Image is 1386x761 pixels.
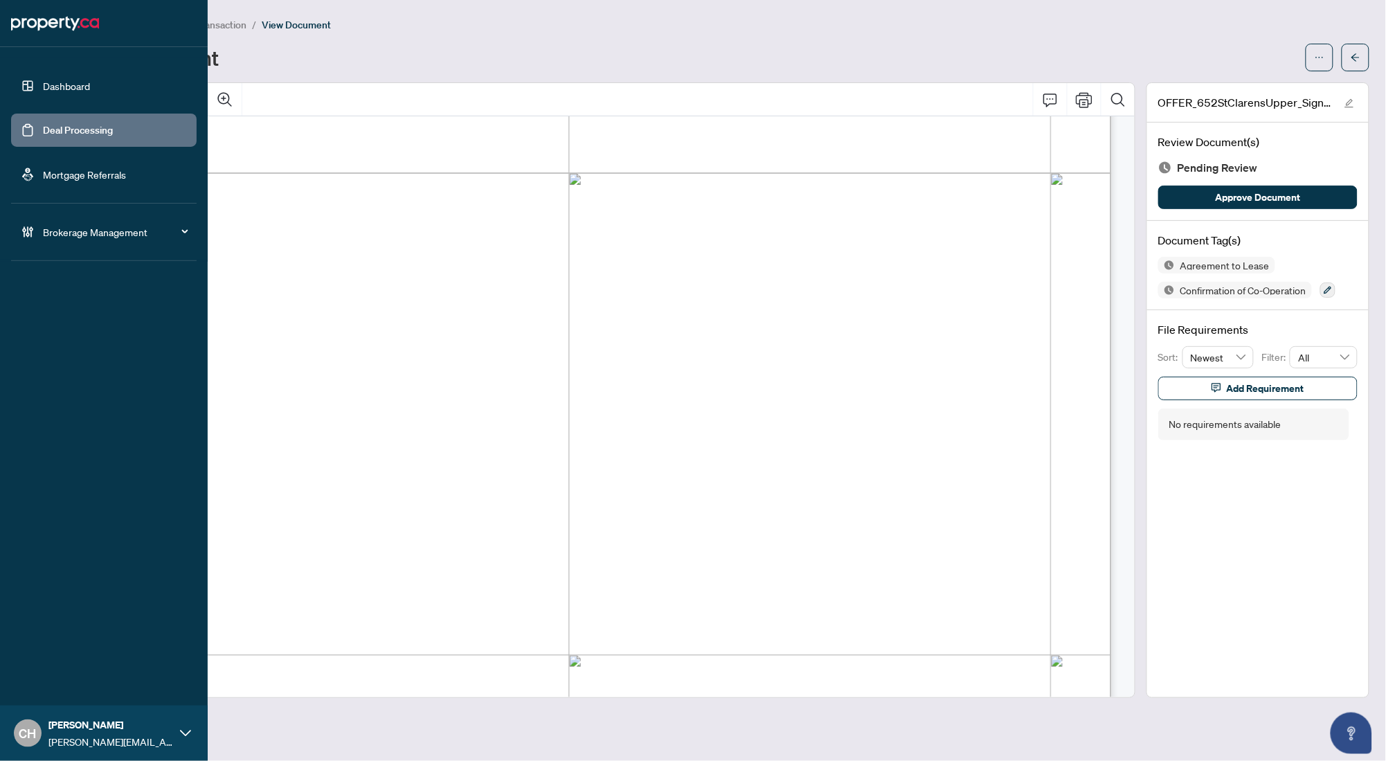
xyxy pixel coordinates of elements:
h4: Document Tag(s) [1158,232,1358,249]
a: Mortgage Referrals [43,168,126,181]
p: Filter: [1262,350,1290,365]
button: Approve Document [1158,186,1358,209]
button: Open asap [1331,713,1372,754]
div: No requirements available [1169,417,1281,432]
img: Document Status [1158,161,1172,174]
span: arrow-left [1351,53,1360,62]
span: OFFER_652StClarensUpper_Signed.pdf [1158,94,1331,111]
img: logo [11,12,99,35]
img: Status Icon [1158,257,1175,274]
button: Add Requirement [1158,377,1358,400]
span: View Transaction [172,19,246,31]
span: View Document [262,19,331,31]
li: / [252,17,256,33]
span: Approve Document [1216,186,1301,208]
span: Pending Review [1178,159,1258,177]
span: Brokerage Management [43,224,187,240]
span: [PERSON_NAME][EMAIL_ADDRESS][DOMAIN_NAME] [48,734,173,749]
span: Newest [1191,347,1246,368]
span: edit [1344,98,1354,108]
h4: File Requirements [1158,321,1358,338]
a: Deal Processing [43,124,113,136]
span: CH [19,724,37,743]
span: Add Requirement [1227,377,1304,400]
span: ellipsis [1315,53,1324,62]
a: Dashboard [43,80,90,92]
span: Confirmation of Co-Operation [1175,285,1312,295]
img: Status Icon [1158,282,1175,298]
h4: Review Document(s) [1158,134,1358,150]
span: [PERSON_NAME] [48,717,173,733]
span: Agreement to Lease [1175,260,1275,270]
p: Sort: [1158,350,1182,365]
span: All [1298,347,1349,368]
